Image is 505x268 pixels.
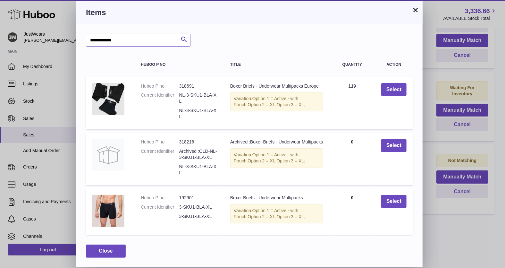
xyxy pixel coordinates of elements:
[234,152,299,163] span: Option 1 = Active - with Pouch;
[179,108,217,120] dd: NL-3-SKU1-BLA-XL
[141,148,179,160] dt: Current Identifier
[330,188,375,235] td: 0
[179,148,217,160] dd: Archived :OLD-NL-3-SKU1-BLA-XL
[330,56,375,73] th: Quantity
[92,195,124,227] img: Boxer Briefs - Underwear Multipacks
[141,92,179,104] dt: Current Identifier
[375,56,413,73] th: Action
[248,158,276,163] span: Option 2 = XL;
[276,214,305,219] span: Option 3 = XL;
[248,102,276,107] span: Option 2 = XL;
[179,164,217,176] dd: NL-3-SKU1-BLA-XL
[92,83,124,115] img: Boxer Briefs - Underwear Multipacks Europe
[99,248,113,254] span: Close
[179,83,217,89] dd: 318691
[234,208,299,219] span: Option 1 = Active - with Pouch;
[381,139,407,152] button: Select
[330,133,375,185] td: 0
[141,204,179,210] dt: Current Identifier
[179,139,217,145] dd: 318216
[230,139,323,145] div: Archived :Boxer Briefs - Underwear Multipacks
[179,92,217,104] dd: NL-3-SKU1-BLA-XL
[248,214,276,219] span: Option 2 = XL;
[86,7,413,18] h3: Items
[276,102,305,107] span: Option 3 = XL;
[141,195,179,201] dt: Huboo P no
[412,6,419,14] button: ×
[234,96,299,107] span: Option 1 = Active - with Pouch;
[381,195,407,208] button: Select
[230,83,323,89] div: Boxer Briefs - Underwear Multipacks Europe
[141,139,179,145] dt: Huboo P no
[230,204,323,223] div: Variation:
[230,148,323,168] div: Variation:
[134,56,224,73] th: Huboo P no
[381,83,407,96] button: Select
[230,195,323,201] div: Boxer Briefs - Underwear Multipacks
[179,213,217,220] dd: 3-SKU1-BLA-XL
[179,204,217,210] dd: 3-SKU1-BLA-XL
[179,195,217,201] dd: 192901
[141,83,179,89] dt: Huboo P no
[330,77,375,129] td: 119
[224,56,330,73] th: Title
[276,158,305,163] span: Option 3 = XL;
[86,245,126,258] button: Close
[230,92,323,111] div: Variation:
[92,139,124,171] img: Archived :Boxer Briefs - Underwear Multipacks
